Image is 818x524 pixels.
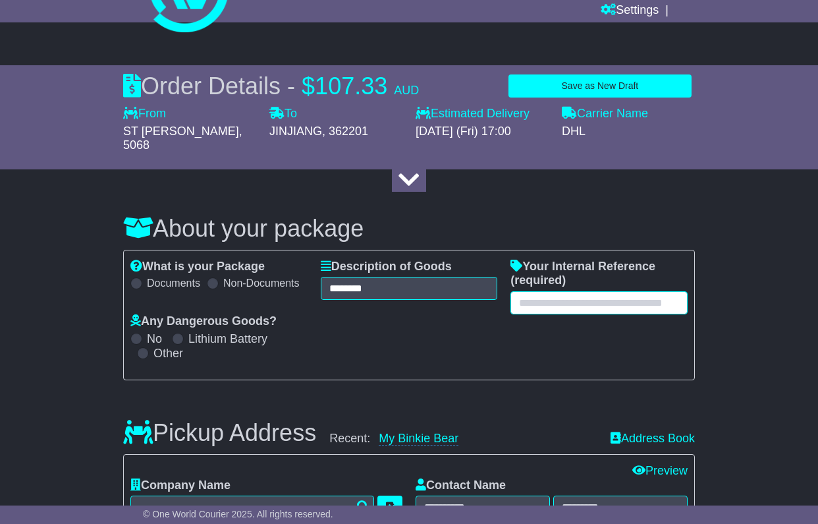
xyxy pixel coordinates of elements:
label: Carrier Name [562,107,648,121]
div: [DATE] (Fri) 17:00 [416,125,549,139]
div: Order Details - [123,72,419,100]
label: Documents [147,277,200,289]
label: Other [153,347,183,361]
h3: Pickup Address [123,420,316,446]
label: What is your Package [130,260,265,274]
label: Estimated Delivery [416,107,549,121]
span: , 5068 [123,125,242,152]
label: Company Name [130,479,231,493]
h3: About your package [123,216,695,242]
div: Recent: [329,432,597,446]
label: Any Dangerous Goods? [130,314,277,329]
label: Non-Documents [223,277,300,289]
button: Save as New Draft [508,74,692,98]
a: Preview [632,464,688,477]
label: Contact Name [416,479,506,493]
span: 107.33 [315,73,387,100]
label: Description of Goods [321,260,452,274]
span: , 362201 [322,125,368,138]
span: ST [PERSON_NAME] [123,125,239,138]
label: To [269,107,297,121]
label: Lithium Battery [188,332,267,347]
span: © One World Courier 2025. All rights reserved. [143,509,333,519]
span: $ [302,73,315,100]
label: No [147,332,162,347]
a: Address Book [611,432,695,446]
label: Your Internal Reference (required) [510,260,688,288]
label: From [123,107,166,121]
span: AUD [394,84,419,97]
div: DHL [562,125,695,139]
a: My Binkie Bear [379,432,458,446]
span: JINJIANG [269,125,322,138]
